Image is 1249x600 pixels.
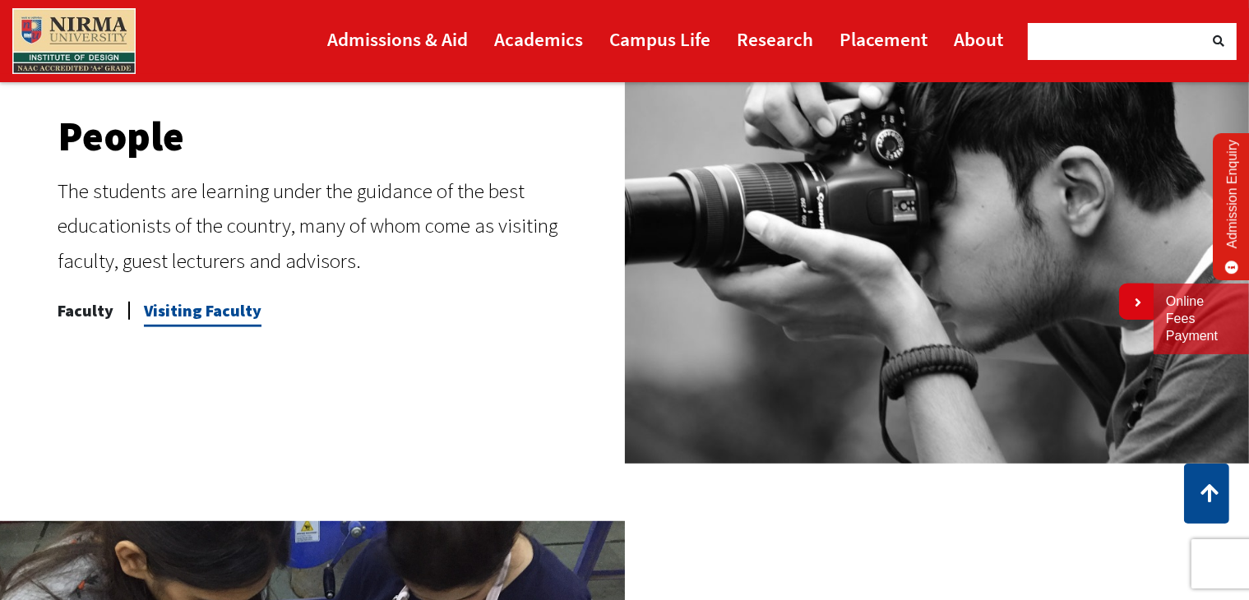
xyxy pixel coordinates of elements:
img: main_logo [12,8,136,74]
h2: People [58,116,600,157]
a: Admissions & Aid [327,21,468,58]
a: Faculty [58,294,113,327]
a: Placement [840,21,927,58]
a: Campus Life [609,21,710,58]
a: Visiting Faculty [144,294,261,327]
a: Online Fees Payment [1166,293,1237,344]
div: The students are learning under the guidance of the best educationists of the country, many of wh... [58,173,600,279]
a: Research [737,21,813,58]
a: Academics [494,21,583,58]
a: About [954,21,1003,58]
